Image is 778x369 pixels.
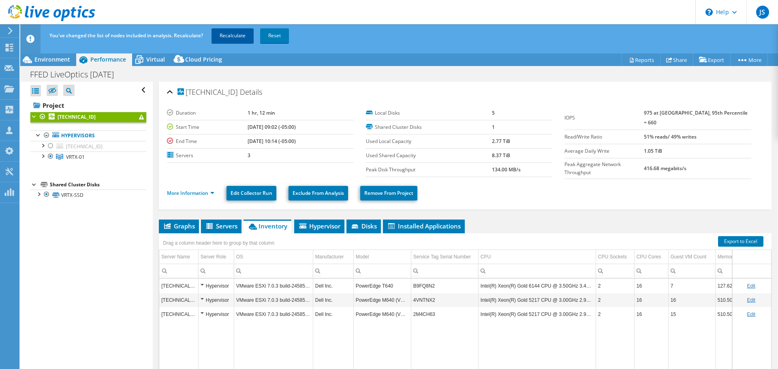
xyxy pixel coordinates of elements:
[411,307,478,321] td: Column Service Tag Serial Number, Value 2M4CH63
[715,279,745,293] td: Column Memory, Value 127.62 GiB
[644,133,697,140] b: 51% reads/ 49% writes
[356,252,369,262] div: Model
[668,279,715,293] td: Column Guest VM Count, Value 7
[159,307,198,321] td: Column Server Name, Value 192.168.25.10
[201,281,232,291] div: Hypervisor
[668,307,715,321] td: Column Guest VM Count, Value 15
[634,307,668,321] td: Column CPU Cores, Value 16
[715,250,745,264] td: Memory Column
[598,252,627,262] div: CPU Sockets
[167,137,247,145] label: End Time
[492,138,510,145] b: 2.77 TiB
[411,293,478,307] td: Column Service Tag Serial Number, Value 4VNTNX2
[730,53,768,66] a: More
[353,264,411,278] td: Column Model, Filter cell
[313,279,353,293] td: Column Manufacturer, Value Dell Inc.
[353,307,411,321] td: Column Model, Value PowerEdge M640 (VRTX)
[353,279,411,293] td: Column Model, Value PowerEdge T640
[478,307,596,321] td: Column CPU, Value Intel(R) Xeon(R) Gold 5217 CPU @ 3.00GHz 2.99 GHz
[167,123,247,131] label: Start Time
[747,297,755,303] a: Edit
[185,55,222,63] span: Cloud Pricing
[622,53,660,66] a: Reports
[236,252,243,262] div: OS
[718,252,735,262] div: Memory
[198,250,234,264] td: Server Role Column
[30,190,146,200] a: VRTX-SSD
[30,151,146,162] a: VRTX-01
[159,279,198,293] td: Column Server Name, Value 10.61.124.95
[351,222,377,230] span: Disks
[668,250,715,264] td: Guest VM Count Column
[596,307,634,321] td: Column CPU Sockets, Value 2
[492,152,510,159] b: 8.37 TiB
[596,264,634,278] td: Column CPU Sockets, Filter cell
[715,293,745,307] td: Column Memory, Value 510.50 GiB
[481,252,491,262] div: CPU
[248,124,296,130] b: [DATE] 09:02 (-05:00)
[49,32,203,39] span: You've changed the list of nodes included in analysis. Recalculate?
[644,165,686,172] b: 416.68 megabits/s
[596,293,634,307] td: Column CPU Sockets, Value 2
[634,250,668,264] td: CPU Cores Column
[411,264,478,278] td: Column Service Tag Serial Number, Filter cell
[234,293,313,307] td: Column OS, Value VMware ESXi 7.0.3 build-24585291
[756,6,769,19] span: JS
[564,114,643,122] label: IOPS
[248,138,296,145] b: [DATE] 10:14 (-05:00)
[30,99,146,112] a: Project
[644,109,748,126] b: 975 at [GEOGRAPHIC_DATA], 95th Percentile = 660
[234,250,313,264] td: OS Column
[167,190,214,196] a: More Information
[564,160,643,177] label: Peak Aggregate Network Throughput
[718,236,763,247] a: Export to Excel
[366,109,492,117] label: Local Disks
[198,293,234,307] td: Column Server Role, Value Hypervisor
[201,252,226,262] div: Server Role
[353,293,411,307] td: Column Model, Value PowerEdge M640 (VRTX)
[671,252,707,262] div: Guest VM Count
[90,55,126,63] span: Performance
[313,250,353,264] td: Manufacturer Column
[212,28,254,43] a: Recalculate
[634,279,668,293] td: Column CPU Cores, Value 16
[58,113,96,120] b: [TECHNICAL_ID]
[747,311,755,317] a: Edit
[146,55,165,63] span: Virtual
[715,264,745,278] td: Column Memory, Filter cell
[387,222,461,230] span: Installed Applications
[161,237,276,249] div: Drag a column header here to group by that column
[205,222,237,230] span: Servers
[26,70,126,79] h1: FFED LiveOptics [DATE]
[159,264,198,278] td: Column Server Name, Filter cell
[234,279,313,293] td: Column OS, Value VMware ESXi 7.0.3 build-24585291
[413,252,471,262] div: Service Tag Serial Number
[366,137,492,145] label: Used Local Capacity
[313,307,353,321] td: Column Manufacturer, Value Dell Inc.
[634,264,668,278] td: Column CPU Cores, Filter cell
[478,279,596,293] td: Column CPU, Value Intel(R) Xeon(R) Gold 6144 CPU @ 3.50GHz 3.49 GHz
[167,109,247,117] label: Duration
[637,252,661,262] div: CPU Cores
[163,222,195,230] span: Graphs
[298,222,340,230] span: Hypervisor
[492,109,495,116] b: 5
[668,264,715,278] td: Column Guest VM Count, Filter cell
[478,264,596,278] td: Column CPU, Filter cell
[289,186,348,200] a: Exclude From Analysis
[201,295,232,305] div: Hypervisor
[30,141,146,151] a: [TECHNICAL_ID]
[478,293,596,307] td: Column CPU, Value Intel(R) Xeon(R) Gold 5217 CPU @ 3.00GHz 2.99 GHz
[315,252,344,262] div: Manufacturer
[313,293,353,307] td: Column Manufacturer, Value Dell Inc.
[198,279,234,293] td: Column Server Role, Value Hypervisor
[198,307,234,321] td: Column Server Role, Value Hypervisor
[248,109,275,116] b: 1 hr, 12 min
[234,264,313,278] td: Column OS, Filter cell
[366,166,492,174] label: Peak Disk Throughput
[596,279,634,293] td: Column CPU Sockets, Value 2
[411,279,478,293] td: Column Service Tag Serial Number, Value B9FQ8N2
[411,250,478,264] td: Service Tag Serial Number Column
[248,222,287,230] span: Inventory
[161,252,190,262] div: Server Name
